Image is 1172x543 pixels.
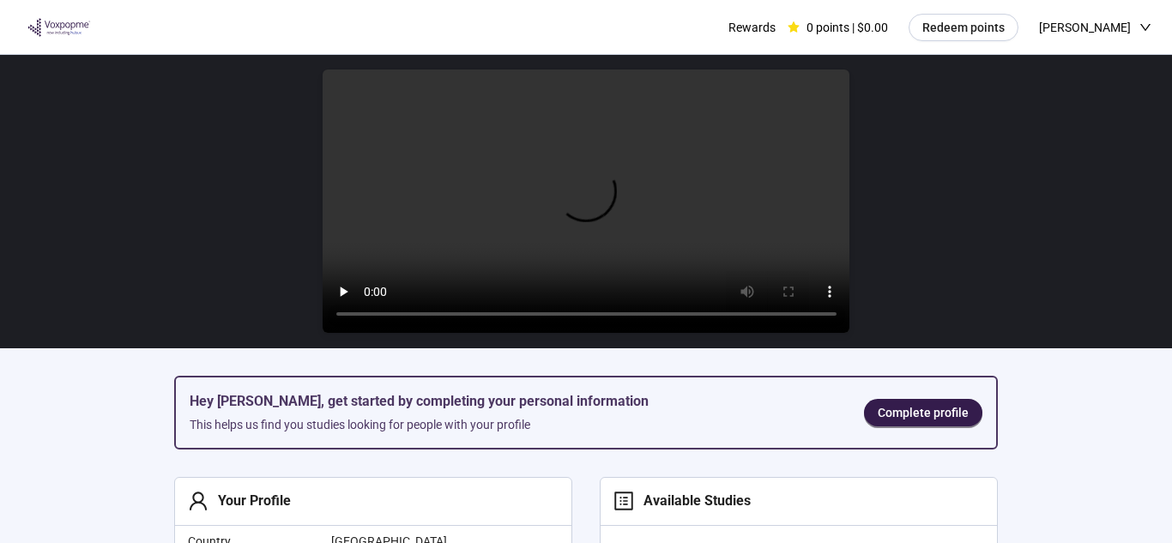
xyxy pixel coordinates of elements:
span: star [788,21,800,33]
div: Your Profile [208,490,291,511]
span: down [1139,21,1151,33]
h5: Hey [PERSON_NAME], get started by completing your personal information [190,391,837,412]
a: Complete profile [864,399,982,426]
div: This helps us find you studies looking for people with your profile [190,415,837,434]
span: Redeem points [922,18,1005,37]
span: user [188,491,208,511]
button: Redeem points [909,14,1018,41]
span: Complete profile [878,403,969,422]
span: profile [613,491,634,511]
div: Available Studies [634,490,751,511]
